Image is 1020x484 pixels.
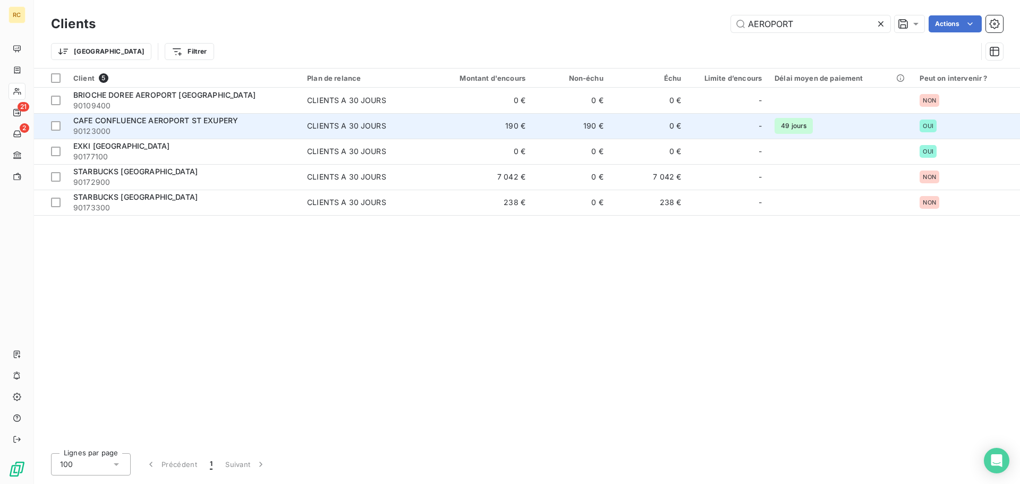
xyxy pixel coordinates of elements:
[923,148,933,155] span: OUI
[73,151,294,162] span: 90177100
[616,74,682,82] div: Échu
[210,459,212,470] span: 1
[307,197,386,208] div: CLIENTS A 30 JOURS
[307,95,386,106] div: CLIENTS A 30 JOURS
[923,174,936,180] span: NON
[610,88,688,113] td: 0 €
[610,164,688,190] td: 7 042 €
[51,14,96,33] h3: Clients
[73,90,256,99] span: BRIOCHE DOREE AEROPORT [GEOGRAPHIC_DATA]
[51,43,151,60] button: [GEOGRAPHIC_DATA]
[532,164,610,190] td: 0 €
[427,88,532,113] td: 0 €
[731,15,890,32] input: Rechercher
[307,146,386,157] div: CLIENTS A 30 JOURS
[73,192,198,201] span: STARBUCKS [GEOGRAPHIC_DATA]
[307,74,421,82] div: Plan de relance
[8,6,25,23] div: RC
[759,197,762,208] span: -
[920,74,1014,82] div: Peut on intervenir ?
[73,167,198,176] span: STARBUCKS [GEOGRAPHIC_DATA]
[307,121,386,131] div: CLIENTS A 30 JOURS
[610,139,688,164] td: 0 €
[60,459,73,470] span: 100
[610,113,688,139] td: 0 €
[775,74,907,82] div: Délai moyen de paiement
[694,74,762,82] div: Limite d’encours
[929,15,982,32] button: Actions
[759,121,762,131] span: -
[775,118,813,134] span: 49 jours
[307,172,386,182] div: CLIENTS A 30 JOURS
[923,123,933,129] span: OUI
[73,74,95,82] span: Client
[427,164,532,190] td: 7 042 €
[759,172,762,182] span: -
[759,95,762,106] span: -
[203,453,219,475] button: 1
[433,74,525,82] div: Montant d'encours
[532,139,610,164] td: 0 €
[165,43,214,60] button: Filtrer
[532,88,610,113] td: 0 €
[427,139,532,164] td: 0 €
[73,177,294,188] span: 90172900
[427,190,532,215] td: 238 €
[8,461,25,478] img: Logo LeanPay
[73,141,169,150] span: EXKI [GEOGRAPHIC_DATA]
[18,102,29,112] span: 21
[99,73,108,83] span: 5
[73,202,294,213] span: 90173300
[20,123,29,133] span: 2
[427,113,532,139] td: 190 €
[923,199,936,206] span: NON
[923,97,936,104] span: NON
[532,113,610,139] td: 190 €
[73,126,294,137] span: 90123000
[532,190,610,215] td: 0 €
[139,453,203,475] button: Précédent
[610,190,688,215] td: 238 €
[73,100,294,111] span: 90109400
[538,74,603,82] div: Non-échu
[219,453,273,475] button: Suivant
[73,116,238,125] span: CAFE CONFLUENCE AEROPORT ST EXUPERY
[759,146,762,157] span: -
[984,448,1009,473] div: Open Intercom Messenger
